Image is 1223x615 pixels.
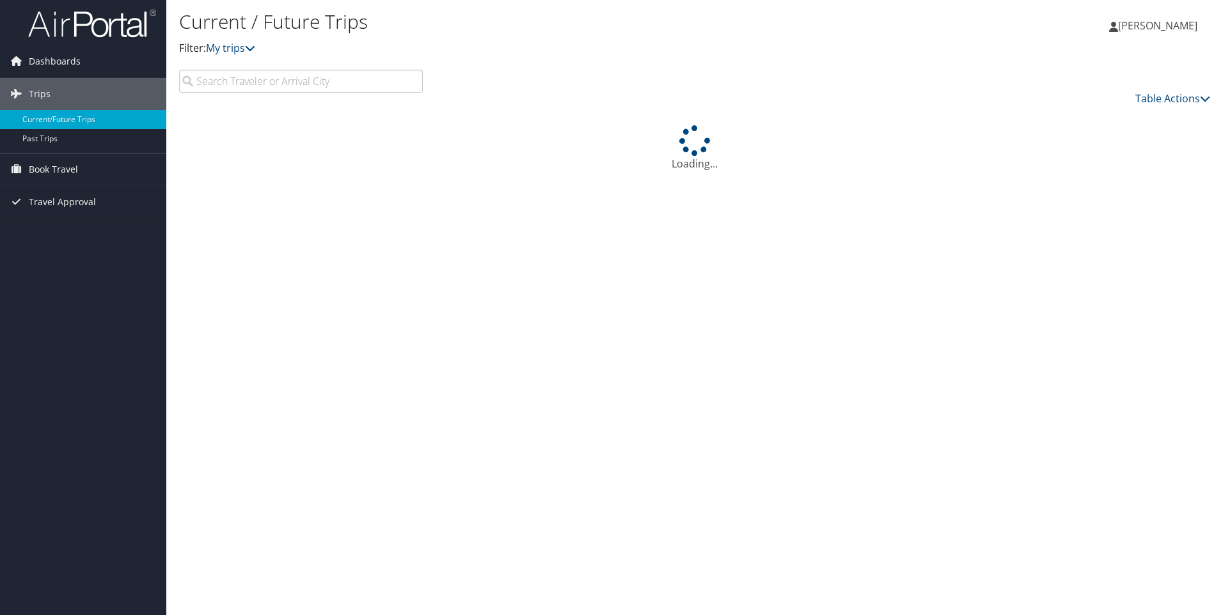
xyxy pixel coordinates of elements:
[179,125,1210,171] div: Loading...
[179,70,423,93] input: Search Traveler or Arrival City
[1135,91,1210,105] a: Table Actions
[29,153,78,185] span: Book Travel
[179,40,867,57] p: Filter:
[1109,6,1210,45] a: [PERSON_NAME]
[1118,19,1197,33] span: [PERSON_NAME]
[29,186,96,218] span: Travel Approval
[28,8,156,38] img: airportal-logo.png
[29,45,81,77] span: Dashboards
[179,8,867,35] h1: Current / Future Trips
[206,41,255,55] a: My trips
[29,78,51,110] span: Trips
